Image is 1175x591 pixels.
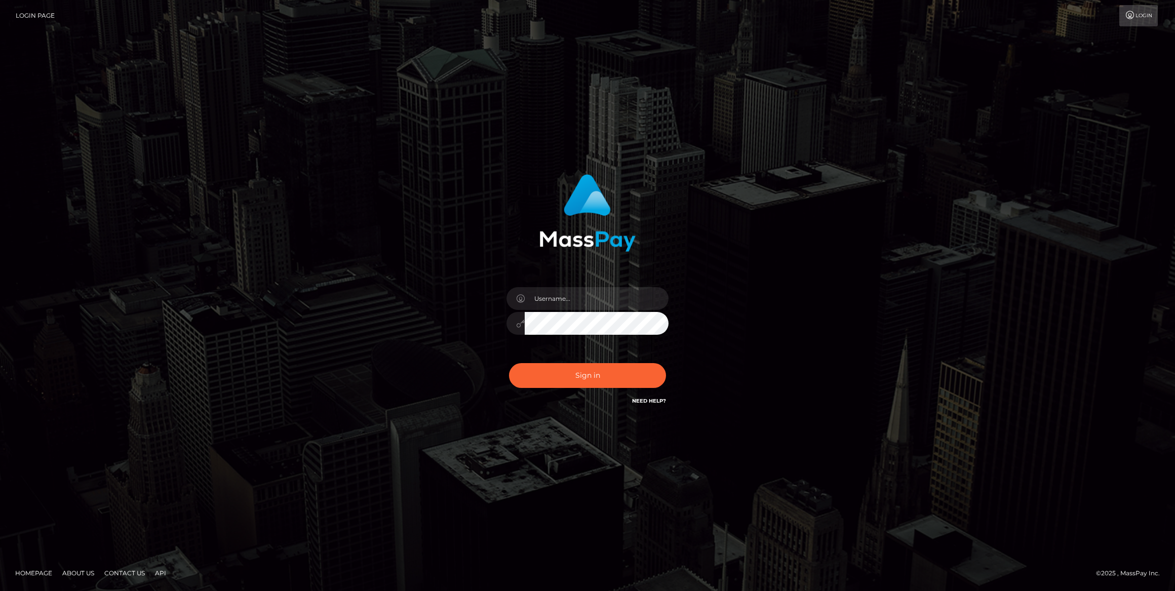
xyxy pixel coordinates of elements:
[16,5,55,26] a: Login Page
[632,398,666,404] a: Need Help?
[151,565,170,581] a: API
[525,287,669,310] input: Username...
[509,363,666,388] button: Sign in
[539,174,636,252] img: MassPay Login
[100,565,149,581] a: Contact Us
[1096,568,1167,579] div: © 2025 , MassPay Inc.
[58,565,98,581] a: About Us
[1119,5,1158,26] a: Login
[11,565,56,581] a: Homepage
